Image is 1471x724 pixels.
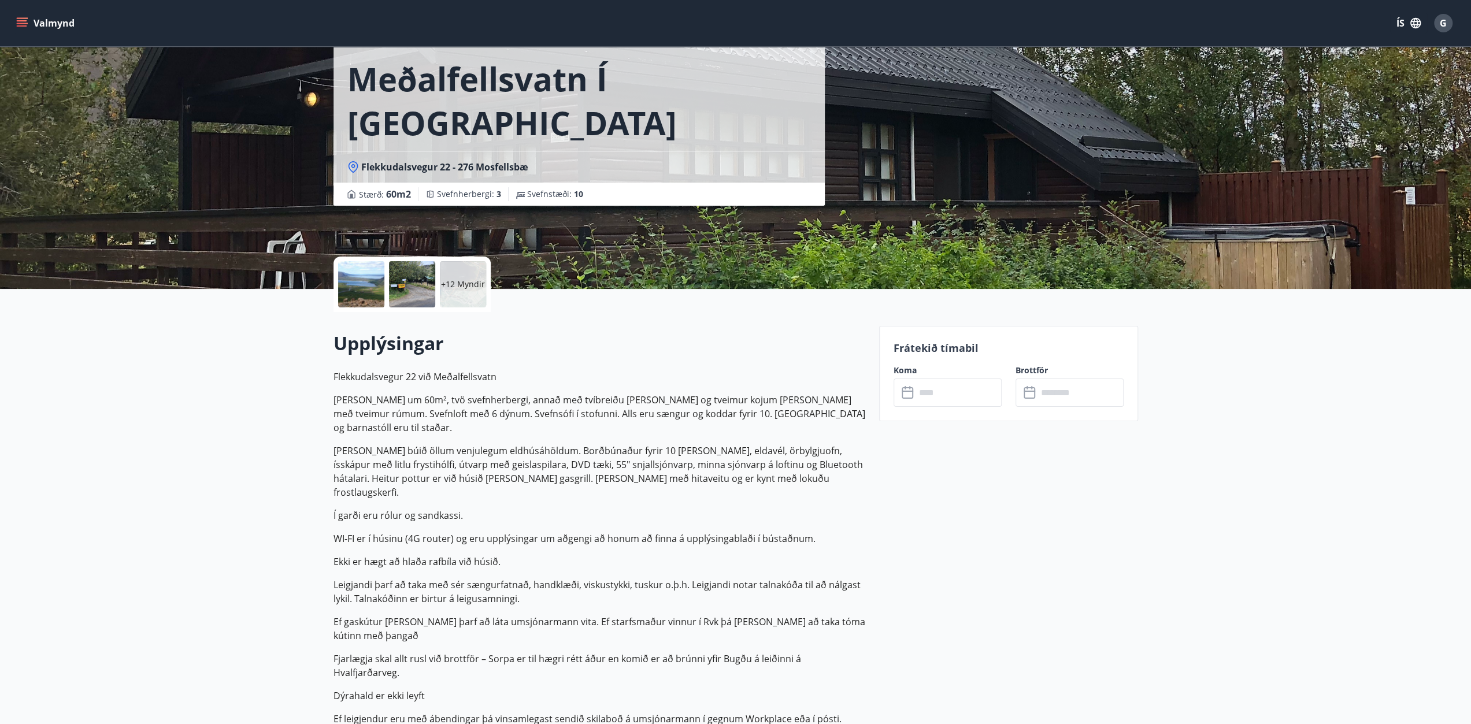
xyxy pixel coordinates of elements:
span: G [1440,17,1447,29]
label: Koma [894,365,1002,376]
button: menu [14,13,79,34]
p: Leigjandi þarf að taka með sér sængurfatnað, handklæði, viskustykki, tuskur o.þ.h. Leigjandi nota... [334,578,865,606]
p: Dýrahald er ekki leyft [334,689,865,703]
label: Brottför [1016,365,1124,376]
p: Flekkudalsvegur 22 við Meðalfellsvatn [334,370,865,384]
p: Fjarlægja skal allt rusl við brottför – Sorpa er til hægri rétt áður en komið er að brúnni yfir B... [334,652,865,680]
span: 3 [496,188,501,199]
button: ÍS [1390,13,1427,34]
span: 60 m2 [386,188,411,201]
p: [PERSON_NAME] um 60m², tvö svefnherbergi, annað með tvíbreiðu [PERSON_NAME] og tveimur kojum [PER... [334,393,865,435]
p: Ekki er hægt að hlaða rafbíla við húsið. [334,555,865,569]
h1: Meðalfellsvatn í [GEOGRAPHIC_DATA] [347,57,811,144]
p: Frátekið tímabil [894,340,1124,355]
button: G [1429,9,1457,37]
span: Stærð : [359,187,411,201]
p: Ef gaskútur [PERSON_NAME] þarf að láta umsjónarmann vita. Ef starfsmaður vinnur í Rvk þá [PERSON_... [334,615,865,643]
span: Flekkudalsvegur 22 - 276 Mosfellsbæ [361,161,528,173]
p: +12 Myndir [441,279,485,290]
p: Í garði eru rólur og sandkassi. [334,508,865,522]
p: [PERSON_NAME] búið öllum venjulegum eldhúsáhöldum. Borðbúnaður fyrir 10 [PERSON_NAME], eldavél, ö... [334,444,865,499]
h2: Upplýsingar [334,331,865,356]
span: 10 [574,188,583,199]
p: WI-FI er í húsinu (4G router) og eru upplýsingar um aðgengi að honum að finna á upplýsingablaði í... [334,532,865,545]
span: Svefnherbergi : [437,188,501,200]
span: Svefnstæði : [527,188,583,200]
